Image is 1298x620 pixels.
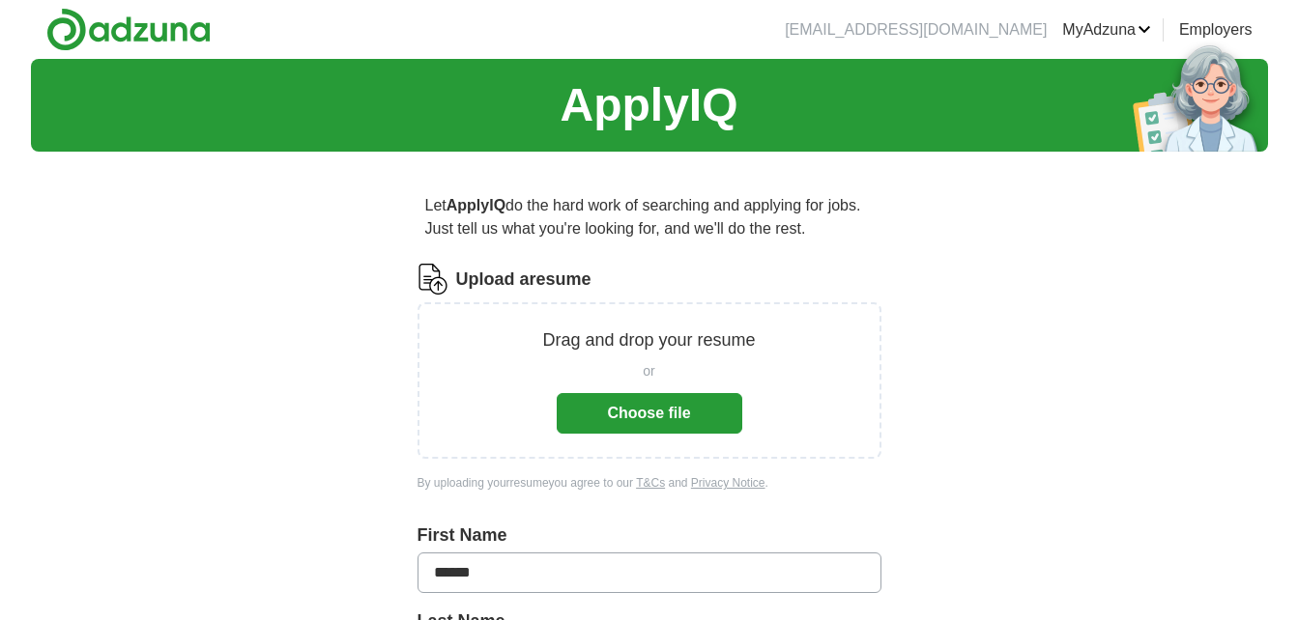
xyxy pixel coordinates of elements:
[560,70,737,140] h1: ApplyIQ
[542,327,755,353] p: Drag and drop your resume
[643,361,654,381] span: or
[557,393,742,434] button: Choose file
[447,197,505,213] strong: ApplyIQ
[418,264,448,295] img: CV Icon
[636,476,665,490] a: T&Cs
[785,18,1047,42] li: [EMAIL_ADDRESS][DOMAIN_NAME]
[456,267,591,293] label: Upload a resume
[691,476,765,490] a: Privacy Notice
[418,522,881,549] label: First Name
[1062,18,1151,42] a: MyAdzuna
[46,8,211,51] img: Adzuna logo
[418,474,881,492] div: By uploading your resume you agree to our and .
[418,186,881,248] p: Let do the hard work of searching and applying for jobs. Just tell us what you're looking for, an...
[1179,18,1253,42] a: Employers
